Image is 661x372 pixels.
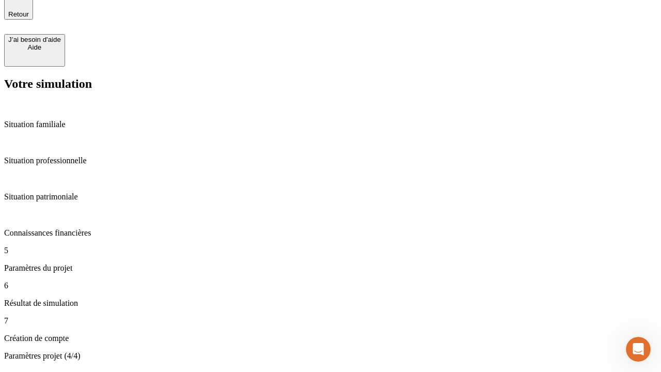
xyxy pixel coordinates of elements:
[4,192,657,202] p: Situation patrimoniale
[4,263,657,273] p: Paramètres du projet
[4,334,657,343] p: Création de compte
[4,156,657,165] p: Situation professionnelle
[4,34,65,67] button: J’ai besoin d'aideAide
[4,316,657,326] p: 7
[4,246,657,255] p: 5
[8,43,61,51] div: Aide
[4,120,657,129] p: Situation familiale
[4,77,657,91] h2: Votre simulation
[4,351,657,361] p: Paramètres projet (4/4)
[4,228,657,238] p: Connaissances financières
[8,36,61,43] div: J’ai besoin d'aide
[4,281,657,290] p: 6
[626,337,651,362] iframe: Intercom live chat
[4,299,657,308] p: Résultat de simulation
[8,10,29,18] span: Retour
